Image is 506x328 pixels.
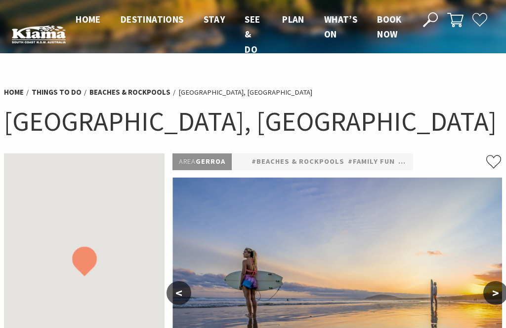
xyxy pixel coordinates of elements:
[252,156,344,168] a: #Beaches & Rockpools
[89,87,170,97] a: Beaches & Rockpools
[167,281,191,305] button: <
[4,104,502,139] h1: [GEOGRAPHIC_DATA], [GEOGRAPHIC_DATA]
[324,13,357,40] span: What’s On
[178,86,312,98] li: [GEOGRAPHIC_DATA], [GEOGRAPHIC_DATA]
[179,157,196,166] span: Area
[282,13,304,25] span: Plan
[76,13,101,25] span: Home
[4,87,24,97] a: Home
[204,13,225,25] span: Stay
[121,13,184,25] span: Destinations
[172,153,232,170] p: Gerroa
[377,13,402,40] span: Book now
[12,25,66,44] img: Kiama Logo
[32,87,82,97] a: Things To Do
[348,156,395,168] a: #Family Fun
[66,12,412,57] nav: Main Menu
[245,13,260,55] span: See & Do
